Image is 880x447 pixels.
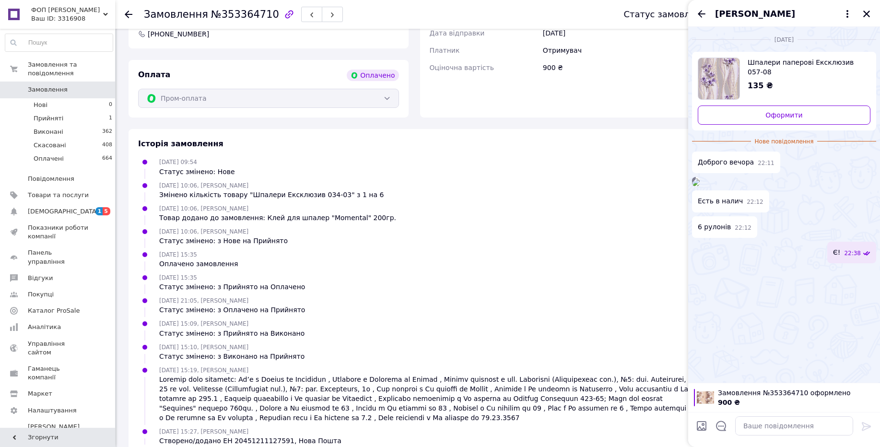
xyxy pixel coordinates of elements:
[159,205,248,212] span: [DATE] 10:06, [PERSON_NAME]
[159,236,288,246] div: Статус змінено: з Нове на Прийнято
[31,14,115,23] div: Ваш ID: 3316908
[159,213,396,223] div: Товар додано до замовлення: Клей для шпалер "Мomental" 200гр.
[28,306,80,315] span: Каталог ProSale
[698,106,870,125] a: Оформити
[103,207,110,215] span: 5
[347,70,399,81] div: Оплачено
[159,282,305,292] div: Статус змінено: з Прийнято на Оплачено
[718,399,740,406] span: 900 ₴
[28,365,89,382] span: Гаманець компанії
[28,389,52,398] span: Маркет
[28,340,89,357] span: Управління сайтом
[698,58,870,100] a: Переглянути товар
[844,249,861,258] span: 22:38 24.12.2024
[159,259,238,269] div: Оплачено замовлення
[95,207,103,215] span: 1
[28,248,89,266] span: Панель управління
[138,70,170,79] span: Оплата
[541,42,692,59] div: Отримувач
[28,207,99,216] span: [DEMOGRAPHIC_DATA]
[715,8,853,20] button: [PERSON_NAME]
[34,128,63,136] span: Виконані
[159,352,305,361] div: Статус змінено: з Виконано на Прийнято
[159,190,384,200] div: Змінено кількість товару "Шпалери Ексклюзив 034-03" з 1 на 6
[758,159,774,167] span: 22:11 24.12.2024
[159,274,197,281] span: [DATE] 15:35
[28,85,68,94] span: Замовлення
[159,159,197,165] span: [DATE] 09:54
[698,58,739,99] img: 5669491606_w640_h640_shpaleri-eksklyuziv-076-05.jpg
[34,141,66,150] span: Скасовані
[735,224,751,232] span: 22:12 24.12.2024
[715,420,727,432] button: Відкрити шаблони відповідей
[692,178,700,186] img: 60296134-645a-414e-9362-c9c1f1a8265d_w500_h500
[5,34,113,51] input: Пошук
[718,388,874,398] span: Замовлення №353364710 оформлено
[159,320,248,327] span: [DATE] 15:09, [PERSON_NAME]
[698,157,754,167] span: Доброго вечора
[751,138,818,146] span: Нове повідомлення
[698,222,731,232] span: 6 рулонів
[541,59,692,76] div: 900 ₴
[430,64,494,71] span: Оціночна вартість
[159,305,305,315] div: Статус змінено: з Оплачено на Прийнято
[159,367,248,374] span: [DATE] 15:19, [PERSON_NAME]
[696,8,707,20] button: Назад
[144,9,208,20] span: Замовлення
[541,24,692,42] div: [DATE]
[430,29,485,37] span: Дата відправки
[109,114,112,123] span: 1
[34,154,64,163] span: Оплачені
[147,29,210,39] span: [PHONE_NUMBER]
[697,389,714,406] img: 2280347990_w100_h100_shpaleri-eksklyuziv-034-03.jpg
[159,344,248,351] span: [DATE] 15:10, [PERSON_NAME]
[771,36,798,44] span: [DATE]
[159,251,197,258] span: [DATE] 15:35
[159,329,305,338] div: Статус змінено: з Прийнято на Виконано
[34,114,63,123] span: Прийняті
[159,428,248,435] span: [DATE] 15:27, [PERSON_NAME]
[159,436,341,446] div: Створено/додано ЕН 20451211127591, Нова Пошта
[698,196,743,206] span: Есть в налич
[102,154,112,163] span: 664
[623,10,712,19] div: Статус замовлення
[430,47,460,54] span: Платник
[138,139,223,148] span: Історія замовлення
[211,9,279,20] span: №353364710
[28,274,53,282] span: Відгуки
[34,101,47,109] span: Нові
[31,6,103,14] span: ФОП Леус Сергій Петрович
[159,297,248,304] span: [DATE] 21:05, [PERSON_NAME]
[28,290,54,299] span: Покупці
[28,406,77,415] span: Налаштування
[28,175,74,183] span: Повідомлення
[28,223,89,241] span: Показники роботи компанії
[102,128,112,136] span: 362
[28,323,61,331] span: Аналітика
[715,8,795,20] span: [PERSON_NAME]
[748,58,863,77] span: Шпалери паперові Ексклюзив 057-08
[748,81,773,90] span: 135 ₴
[861,8,872,20] button: Закрити
[159,182,248,189] span: [DATE] 10:06, [PERSON_NAME]
[747,198,763,206] span: 22:12 24.12.2024
[102,141,112,150] span: 408
[833,247,840,258] span: Є!
[28,60,115,78] span: Замовлення та повідомлення
[159,167,235,176] div: Статус змінено: Нове
[159,375,690,423] div: Loremip dolo sitametc: Ad’e s Doeius te Incididun , Utlabore e Dolorema al Enimad , Minimv quisno...
[109,101,112,109] span: 0
[159,228,248,235] span: [DATE] 10:06, [PERSON_NAME]
[125,10,132,19] div: Повернутися назад
[28,191,89,200] span: Товари та послуги
[692,35,876,44] div: 24.12.2024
